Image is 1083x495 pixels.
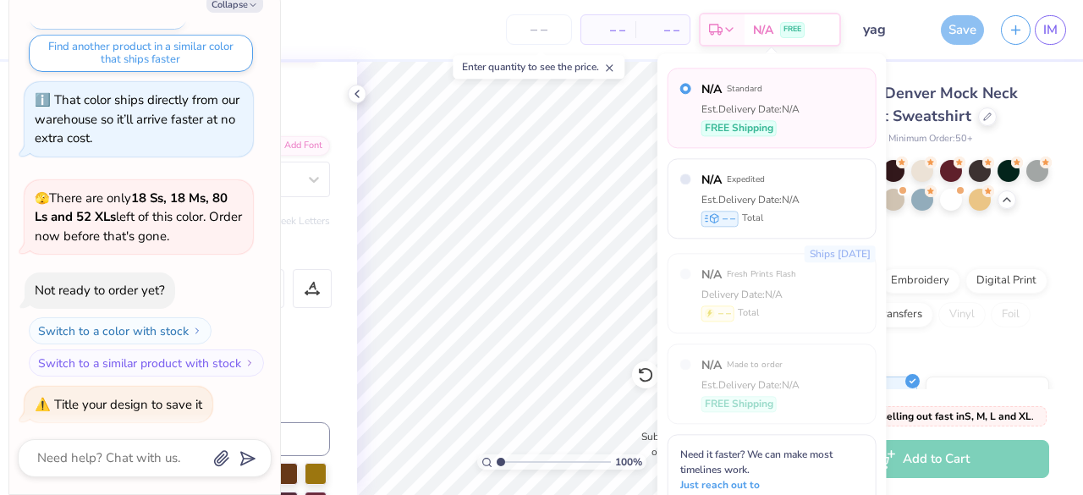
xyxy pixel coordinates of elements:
[727,83,762,95] span: Standard
[705,120,773,135] span: FREE Shipping
[506,14,572,45] input: – –
[35,190,228,226] strong: 18 Ss, 18 Ms, 80 Ls and 52 XLs
[701,171,722,189] span: N/A
[701,80,722,98] span: N/A
[680,448,833,476] span: Need it faster? We can make most timelines work.
[888,132,973,146] span: Minimum Order: 50 +
[453,55,624,79] div: Enter quantity to see the price.
[806,409,1034,424] span: This color is .
[35,91,239,146] div: That color ships directly from our warehouse so it’ll arrive faster at no extra cost.
[727,359,783,371] span: Made to order
[615,454,642,470] span: 100 %
[54,396,202,413] div: Title your design to save it
[742,212,763,226] span: Total
[1043,20,1058,40] span: IM
[591,21,625,39] span: – –
[701,287,796,302] div: Delivery Date: N/A
[938,302,986,327] div: Vinyl
[701,377,800,393] div: Est. Delivery Date: N/A
[701,102,800,117] div: Est. Delivery Date: N/A
[35,282,165,299] div: Not ready to order yet?
[727,268,796,280] span: Fresh Prints Flash
[727,173,765,185] span: Expedited
[1035,15,1066,45] a: IM
[705,396,773,411] span: FREE Shipping
[245,358,255,368] img: Switch to a similar product with stock
[793,83,1018,126] span: Fresh Prints Denver Mock Neck Heavyweight Sweatshirt
[263,136,330,156] div: Add Font
[35,190,242,245] span: There are only left of this color. Order now before that's gone.
[880,268,960,294] div: Embroidery
[882,410,1031,423] strong: selling out fast in S, M, L and XL
[646,21,679,39] span: – –
[723,211,735,226] span: – –
[29,349,264,377] button: Switch to a similar product with stock
[35,190,49,206] span: 🫣
[701,192,800,207] div: Est. Delivery Date: N/A
[701,266,722,283] span: N/A
[29,35,253,72] button: Find another product in a similar color that ships faster
[29,317,212,344] button: Switch to a color with stock
[849,13,932,47] input: Untitled Design
[783,24,801,36] span: FREE
[738,306,759,321] span: Total
[632,429,734,459] label: Submit to feature on our public gallery.
[991,302,1031,327] div: Foil
[701,356,722,374] span: N/A
[965,268,1047,294] div: Digital Print
[933,384,969,402] span: Puff Ink
[866,302,933,327] div: Transfers
[793,234,1049,254] div: Print Type
[753,21,773,39] span: N/A
[192,326,202,336] img: Switch to a color with stock
[718,305,731,321] span: – –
